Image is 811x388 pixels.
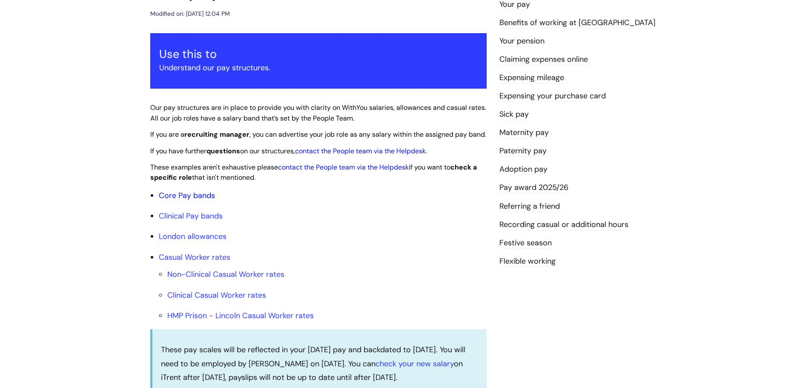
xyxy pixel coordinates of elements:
a: Clinical Pay bands [159,211,223,221]
span: Our pay structures are in place to provide you with clarity on WithYou salaries, allowances and c... [150,103,486,123]
a: Adoption pay [499,164,547,175]
a: Flexible working [499,256,556,267]
a: check your new salary [375,359,454,369]
a: Paternity pay [499,146,547,157]
a: Non-Clinical Casual Worker rates [167,269,284,279]
strong: questions [206,147,240,155]
a: Benefits of working at [GEOGRAPHIC_DATA] [499,17,656,29]
span: If you are a , you can advertise your job role as any salary within the assigned pay band. [150,130,486,139]
a: Recording casual or additional hours [499,219,628,230]
a: HMP Prison - Lincoln Casual Worker rates [167,310,314,321]
a: Expensing mileage [499,72,564,83]
a: Pay award 2025/26 [499,182,568,193]
a: London allowances [159,231,226,241]
p: These pay scales will be reflected in your [DATE] pay and backdated to [DATE]. You will need to b... [161,343,478,384]
a: Festive season [499,238,552,249]
a: Core Pay bands [159,190,215,201]
a: Claiming expenses online [499,54,588,65]
a: contact the People team via the Helpdesk [295,147,426,155]
a: Clinical Casual Worker rates [167,290,266,300]
a: Maternity pay [499,127,549,138]
a: Casual Worker rates [159,252,230,262]
p: Understand our pay structures. [159,61,478,75]
a: Your pension [499,36,544,47]
h3: Use this to [159,47,478,61]
span: These examples aren't exhaustive please if you want to that isn't mentioned. [150,163,477,182]
span: If you have further on our structures, . [150,147,427,155]
a: contact the People team via the Helpdesk [278,163,409,172]
strong: recruiting manager [184,130,249,139]
a: Expensing your purchase card [499,91,606,102]
a: Sick pay [499,109,529,120]
a: Referring a friend [499,201,560,212]
div: Modified on: [DATE] 12:04 PM [150,9,230,19]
